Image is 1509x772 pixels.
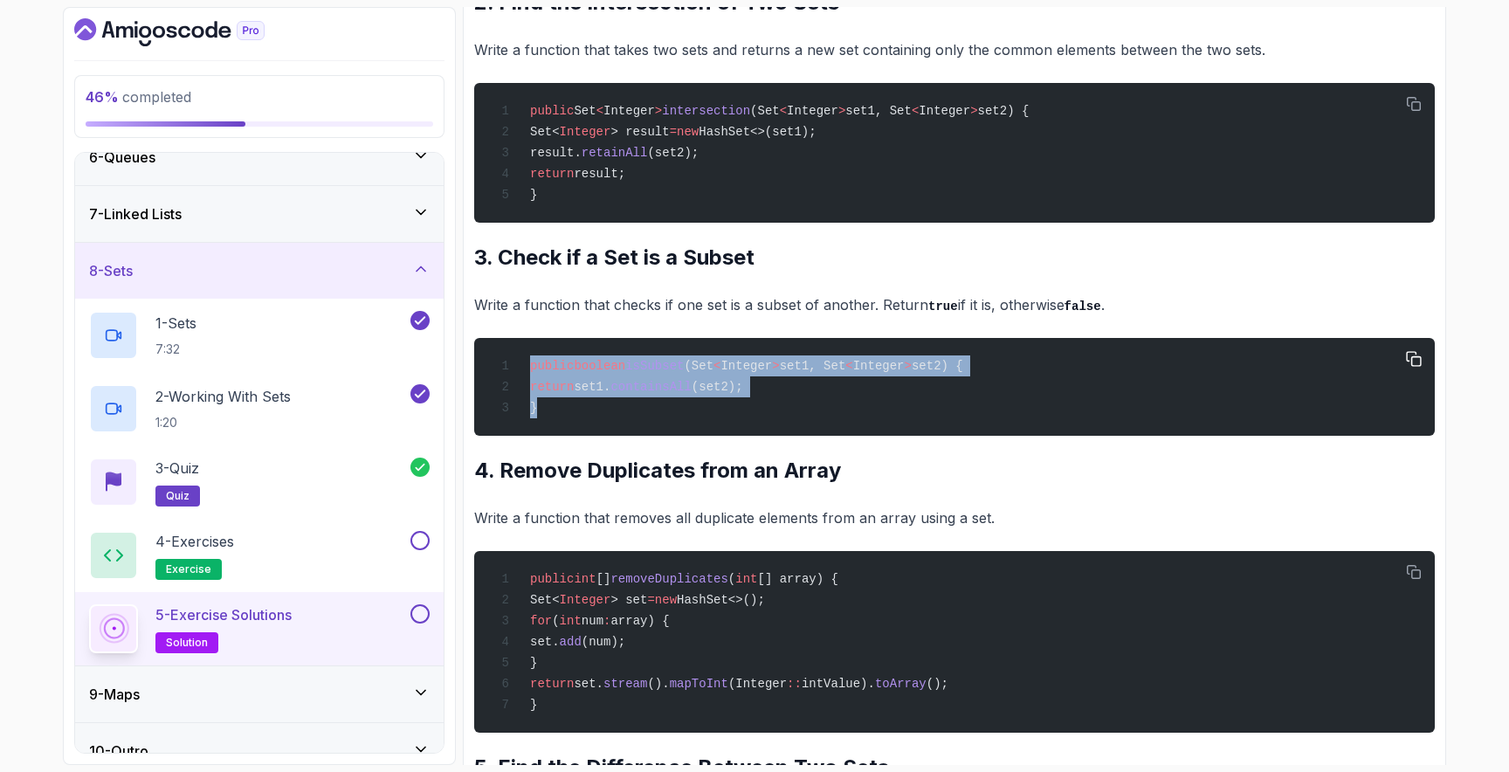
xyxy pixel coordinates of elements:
[530,359,574,373] span: public
[574,380,610,394] span: set1.
[928,300,958,314] code: true
[560,614,582,628] span: int
[787,677,802,691] span: ::
[677,593,765,607] span: HashSet<>();
[845,104,912,118] span: set1, Set
[596,104,603,118] span: <
[603,677,647,691] span: stream
[166,636,208,650] span: solution
[155,313,196,334] p: 1 - Sets
[655,104,662,118] span: >
[970,104,977,118] span: >
[552,614,559,628] span: (
[750,104,780,118] span: (Set
[89,684,140,705] h3: 9 - Maps
[927,677,948,691] span: ();
[720,359,772,373] span: Integer
[474,244,1435,272] h2: 3. Check if a Set is a Subset
[610,572,727,586] span: removeDuplicates
[875,677,927,691] span: toArray
[905,359,912,373] span: >
[560,635,582,649] span: add
[530,167,574,181] span: return
[530,614,552,628] span: for
[89,458,430,507] button: 3-Quizquiz
[474,506,1435,530] p: Write a function that removes all duplicate elements from an array using a set.
[75,186,444,242] button: 7-Linked Lists
[574,104,596,118] span: Set
[582,146,648,160] span: retainAll
[560,125,611,139] span: Integer
[560,593,611,607] span: Integer
[603,104,655,118] span: Integer
[692,380,743,394] span: (set2);
[89,604,430,653] button: 5-Exercise Solutionssolution
[787,104,838,118] span: Integer
[670,125,677,139] span: =
[802,677,875,691] span: intValue).
[530,401,537,415] span: }
[845,359,852,373] span: <
[155,604,292,625] p: 5 - Exercise Solutions
[596,572,611,586] span: []
[582,635,625,649] span: (num);
[530,677,574,691] span: return
[780,104,787,118] span: <
[155,386,291,407] p: 2 - Working With Sets
[74,18,305,46] a: Dashboard
[713,359,720,373] span: <
[530,188,537,202] span: }
[574,359,625,373] span: boolean
[757,572,837,586] span: [] array) {
[530,656,537,670] span: }
[75,129,444,185] button: 6-Queues
[684,359,713,373] span: (Set
[772,359,779,373] span: >
[166,562,211,576] span: exercise
[530,572,574,586] span: public
[780,359,846,373] span: set1, Set
[853,359,905,373] span: Integer
[625,359,684,373] span: isSubset
[582,614,603,628] span: num
[155,341,196,358] p: 7:32
[919,104,970,118] span: Integer
[89,260,133,281] h3: 8 - Sets
[474,293,1435,318] p: Write a function that checks if one set is a subset of another. Return if it is, otherwise .
[530,104,574,118] span: public
[166,489,189,503] span: quiz
[610,380,691,394] span: containsAll
[530,593,560,607] span: Set<
[728,677,787,691] span: (Integer
[155,531,234,552] p: 4 - Exercises
[474,38,1435,62] p: Write a function that takes two sets and returns a new set containing only the common elements be...
[699,125,816,139] span: HashSet<>(set1);
[670,677,728,691] span: mapToInt
[647,593,654,607] span: =
[912,104,919,118] span: <
[677,125,699,139] span: new
[655,593,677,607] span: new
[978,104,1030,118] span: set2) {
[574,572,596,586] span: int
[610,593,647,607] span: > set
[89,147,155,168] h3: 6 - Queues
[89,311,430,360] button: 1-Sets7:32
[86,88,119,106] span: 46 %
[155,414,291,431] p: 1:20
[530,698,537,712] span: }
[610,125,669,139] span: > result
[1065,300,1101,314] code: false
[735,572,757,586] span: int
[574,167,625,181] span: result;
[610,614,669,628] span: array) {
[912,359,963,373] span: set2) {
[75,243,444,299] button: 8-Sets
[86,88,191,106] span: completed
[530,380,574,394] span: return
[574,677,603,691] span: set.
[838,104,845,118] span: >
[647,146,699,160] span: (set2);
[647,677,669,691] span: ().
[530,125,560,139] span: Set<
